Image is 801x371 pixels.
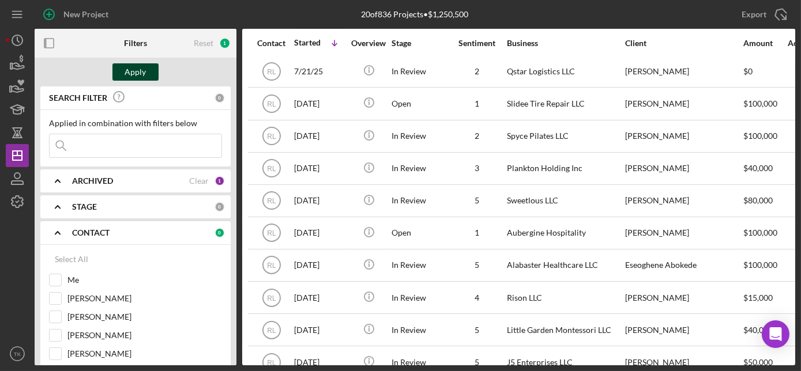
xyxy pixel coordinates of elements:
[267,165,276,173] text: RL
[294,121,346,152] div: [DATE]
[294,56,346,86] div: 7/21/25
[267,294,276,302] text: RL
[14,351,21,357] text: TK
[625,185,740,216] div: [PERSON_NAME]
[67,293,222,304] label: [PERSON_NAME]
[67,348,222,359] label: [PERSON_NAME]
[743,88,787,119] div: $100,000
[448,260,506,270] div: 5
[124,39,147,48] b: Filters
[392,56,447,86] div: In Review
[625,88,740,119] div: [PERSON_NAME]
[294,218,346,248] div: [DATE]
[392,39,447,48] div: Stage
[625,218,740,248] div: [PERSON_NAME]
[625,153,740,184] div: [PERSON_NAME]
[392,250,447,281] div: In Review
[215,228,225,238] div: 0
[625,121,740,152] div: [PERSON_NAME]
[625,250,740,281] div: Eseoghene Abokede
[63,3,108,26] div: New Project
[507,153,622,184] div: Plankton Holding Inc
[267,67,276,75] text: RL
[507,39,622,48] div: Business
[448,325,506,335] div: 5
[742,3,766,26] div: Export
[448,164,506,173] div: 3
[294,250,346,281] div: [DATE]
[49,119,222,128] div: Applied in combination with filters below
[294,38,321,47] div: Started
[743,56,787,86] div: $0
[507,315,622,345] div: Little Garden Montessori LLC
[6,342,29,365] button: TK
[72,202,97,211] b: STAGE
[730,3,795,26] button: Export
[215,93,225,103] div: 0
[507,88,622,119] div: Slidee Tire Repair LLC
[392,282,447,313] div: In Review
[625,39,740,48] div: Client
[219,37,231,49] div: 1
[625,282,740,313] div: [PERSON_NAME]
[507,185,622,216] div: Sweetlous LLC
[294,153,346,184] div: [DATE]
[743,250,787,281] div: $100,000
[743,282,787,313] div: $15,000
[67,330,222,341] label: [PERSON_NAME]
[294,315,346,345] div: [DATE]
[392,153,447,184] div: In Review
[250,39,293,48] div: Contact
[392,185,447,216] div: In Review
[448,67,506,76] div: 2
[112,63,159,81] button: Apply
[49,93,107,103] b: SEARCH FILTER
[35,3,120,26] button: New Project
[294,88,346,119] div: [DATE]
[743,185,787,216] div: $80,000
[294,282,346,313] div: [DATE]
[194,39,213,48] div: Reset
[189,176,209,185] div: Clear
[392,315,447,345] div: In Review
[125,63,146,81] div: Apply
[267,100,276,108] text: RL
[507,282,622,313] div: Rison LLC
[55,248,88,271] div: Select All
[72,176,113,185] b: ARCHIVED
[507,250,622,281] div: Alabaster Healthcare LLC
[392,121,447,152] div: In Review
[215,176,225,186] div: 1
[67,311,222,323] label: [PERSON_NAME]
[743,39,787,48] div: Amount
[267,358,276,366] text: RL
[362,10,469,19] div: 20 of 836 Projects • $1,250,500
[743,218,787,248] div: $100,000
[267,229,276,237] text: RL
[448,228,506,237] div: 1
[743,121,787,152] div: $100,000
[392,218,447,248] div: Open
[49,248,94,271] button: Select All
[448,131,506,141] div: 2
[215,202,225,212] div: 0
[762,320,789,348] div: Open Intercom Messenger
[625,315,740,345] div: [PERSON_NAME]
[507,218,622,248] div: Aubergine Hospitality
[507,56,622,86] div: Qstar Logistics LLC
[448,99,506,108] div: 1
[72,228,110,237] b: CONTACT
[267,197,276,205] text: RL
[267,326,276,334] text: RL
[267,262,276,270] text: RL
[448,358,506,367] div: 5
[267,132,276,141] text: RL
[448,39,506,48] div: Sentiment
[294,185,346,216] div: [DATE]
[448,293,506,302] div: 4
[67,274,222,286] label: Me
[448,196,506,205] div: 5
[743,315,787,345] div: $40,000
[392,88,447,119] div: Open
[743,153,787,184] div: $40,000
